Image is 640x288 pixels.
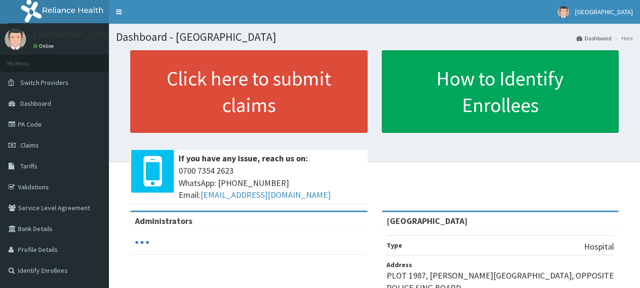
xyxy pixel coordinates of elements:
p: Hospital [584,241,614,253]
b: Type [387,241,402,250]
img: User Image [5,28,26,50]
span: [GEOGRAPHIC_DATA] [575,8,633,16]
a: [EMAIL_ADDRESS][DOMAIN_NAME] [200,189,331,200]
b: Address [387,260,412,269]
strong: [GEOGRAPHIC_DATA] [387,215,468,226]
span: Switch Providers [20,78,69,87]
p: [GEOGRAPHIC_DATA] [33,31,111,39]
b: Administrators [135,215,192,226]
b: If you have any issue, reach us on: [179,153,308,164]
a: Click here to submit claims [130,50,368,133]
a: How to Identify Enrollees [382,50,619,133]
a: Online [33,43,56,49]
span: Dashboard [20,99,51,108]
span: Claims [20,141,39,149]
span: Tariffs [20,162,37,170]
span: 0700 7354 2623 WhatsApp: [PHONE_NUMBER] Email: [179,165,363,201]
img: User Image [558,6,569,18]
svg: audio-loading [135,235,149,250]
h1: Dashboard - [GEOGRAPHIC_DATA] [116,31,633,43]
a: Dashboard [577,34,612,42]
li: Here [613,34,633,42]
